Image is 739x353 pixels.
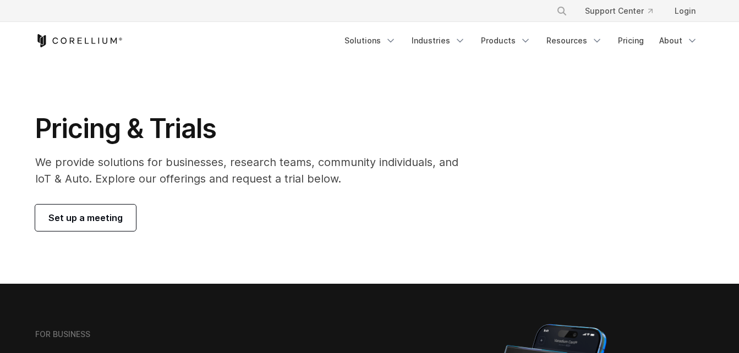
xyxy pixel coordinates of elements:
a: Resources [540,31,609,51]
a: Solutions [338,31,403,51]
a: Industries [405,31,472,51]
div: Navigation Menu [543,1,704,21]
h6: FOR BUSINESS [35,329,90,339]
button: Search [552,1,572,21]
a: About [653,31,704,51]
a: Pricing [611,31,650,51]
a: Products [474,31,538,51]
span: Set up a meeting [48,211,123,224]
a: Set up a meeting [35,205,136,231]
p: We provide solutions for businesses, research teams, community individuals, and IoT & Auto. Explo... [35,154,474,187]
a: Corellium Home [35,34,123,47]
div: Navigation Menu [338,31,704,51]
a: Support Center [576,1,661,21]
a: Login [666,1,704,21]
h1: Pricing & Trials [35,112,474,145]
